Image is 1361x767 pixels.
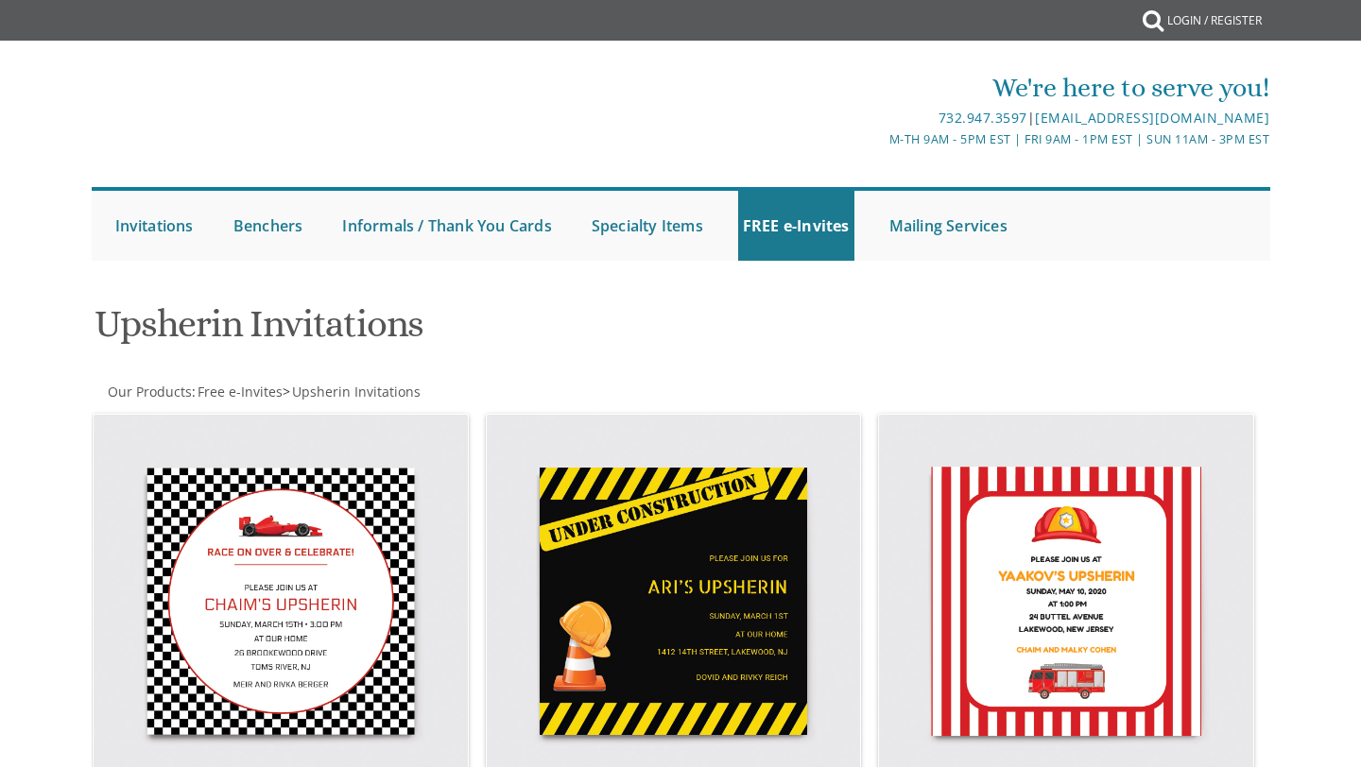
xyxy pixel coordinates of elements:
a: Specialty Items [587,191,708,261]
a: [EMAIL_ADDRESS][DOMAIN_NAME] [1035,109,1269,127]
span: > [283,383,421,401]
h1: Upsherin Invitations [95,303,866,359]
a: Free e-Invites [196,383,283,401]
span: Free e-Invites [198,383,283,401]
a: Invitations [111,191,198,261]
a: Upsherin Invitations [290,383,421,401]
div: : [92,383,681,401]
a: Our Products [106,383,192,401]
a: Benchers [229,191,308,261]
span: Upsherin Invitations [292,383,421,401]
div: M-Th 9am - 5pm EST | Fri 9am - 1pm EST | Sun 11am - 3pm EST [485,129,1269,149]
a: 732.947.3597 [939,109,1027,127]
a: FREE e-Invites [738,191,854,261]
a: Informals / Thank You Cards [337,191,556,261]
div: We're here to serve you! [485,69,1269,107]
div: | [485,107,1269,129]
a: Mailing Services [885,191,1012,261]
